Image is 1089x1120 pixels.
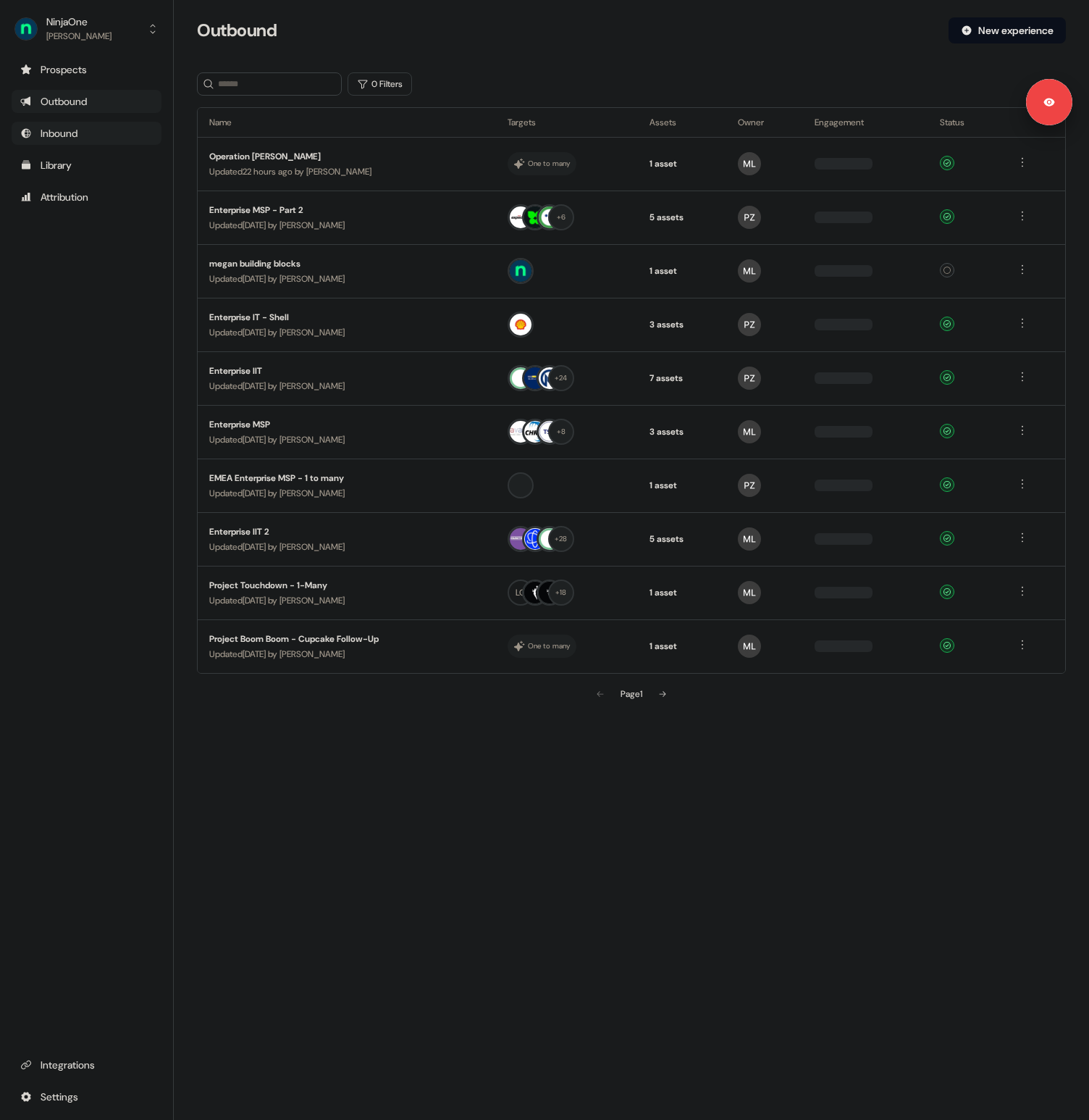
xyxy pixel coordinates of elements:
div: Updated 22 hours ago by [PERSON_NAME] [209,164,484,179]
div: 5 assets [649,210,715,225]
a: Go to integrations [12,1053,161,1077]
div: Enterprise IIT [209,364,482,378]
img: Megan [738,581,761,604]
div: 1 asset [649,156,715,171]
div: Library [20,158,153,172]
div: megan building blocks [209,256,482,271]
h3: Outbound [197,20,277,41]
div: One to many [528,157,571,170]
div: NinjaOne [46,14,112,29]
div: Updated [DATE] by [PERSON_NAME] [209,272,484,286]
div: Enterprise MSP [209,417,482,432]
div: 7 assets [649,371,715,385]
div: 1 asset [649,639,715,653]
div: Inbound [20,126,153,141]
div: LO [516,585,526,600]
th: Assets [638,108,726,137]
div: Integrations [20,1058,153,1072]
button: NinjaOne[PERSON_NAME] [12,12,161,46]
div: Updated [DATE] by [PERSON_NAME] [209,325,484,340]
img: Megan [738,527,761,551]
div: [PERSON_NAME] [46,29,112,43]
div: Updated [DATE] by [PERSON_NAME] [209,379,484,393]
th: Engagement [803,108,928,137]
div: + 24 [555,372,568,385]
a: Go to Inbound [12,122,161,145]
a: Go to attribution [12,185,161,209]
img: Petra [738,206,761,229]
a: Go to integrations [12,1085,161,1108]
div: Outbound [20,94,153,109]
div: 1 asset [649,585,715,600]
a: Go to outbound experience [12,90,161,113]
div: Updated [DATE] by [PERSON_NAME] [209,432,484,447]
img: Megan [738,635,761,658]
div: 1 asset [649,264,715,278]
a: Go to templates [12,154,161,177]
th: Name [198,108,496,137]
div: Attribution [20,190,153,204]
img: Megan [738,152,761,175]
div: Updated [DATE] by [PERSON_NAME] [209,486,484,501]
div: Enterprise IIT 2 [209,525,482,539]
div: Operation [PERSON_NAME] [209,149,482,164]
th: Owner [726,108,802,137]
img: Megan [738,259,761,283]
div: EMEA Enterprise MSP - 1 to many [209,471,482,485]
div: Settings [20,1090,153,1104]
div: + 18 [555,586,567,599]
div: 3 assets [649,317,715,332]
th: Targets [496,108,638,137]
div: Enterprise IT - Shell [209,310,482,325]
div: Updated [DATE] by [PERSON_NAME] [209,218,484,233]
th: Status [928,108,1002,137]
div: 3 assets [649,425,715,439]
div: Page 1 [621,687,642,701]
div: Updated [DATE] by [PERSON_NAME] [209,647,484,661]
div: + 28 [555,532,568,546]
div: + 8 [557,425,566,438]
a: Go to prospects [12,58,161,81]
img: Petra [738,474,761,497]
img: Megan [738,420,761,443]
div: Updated [DATE] by [PERSON_NAME] [209,540,484,554]
div: Enterprise MSP - Part 2 [209,203,482,217]
div: 1 asset [649,478,715,493]
div: 5 assets [649,532,715,546]
button: 0 Filters [348,72,412,96]
div: Prospects [20,62,153,77]
button: New experience [949,17,1066,43]
img: Petra [738,367,761,390]
div: Project Touchdown - 1-Many [209,578,482,593]
div: Project Boom Boom - Cupcake Follow-Up [209,632,482,646]
div: + 6 [557,211,566,224]
div: Updated [DATE] by [PERSON_NAME] [209,593,484,608]
img: Petra [738,313,761,336]
div: One to many [528,640,571,653]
